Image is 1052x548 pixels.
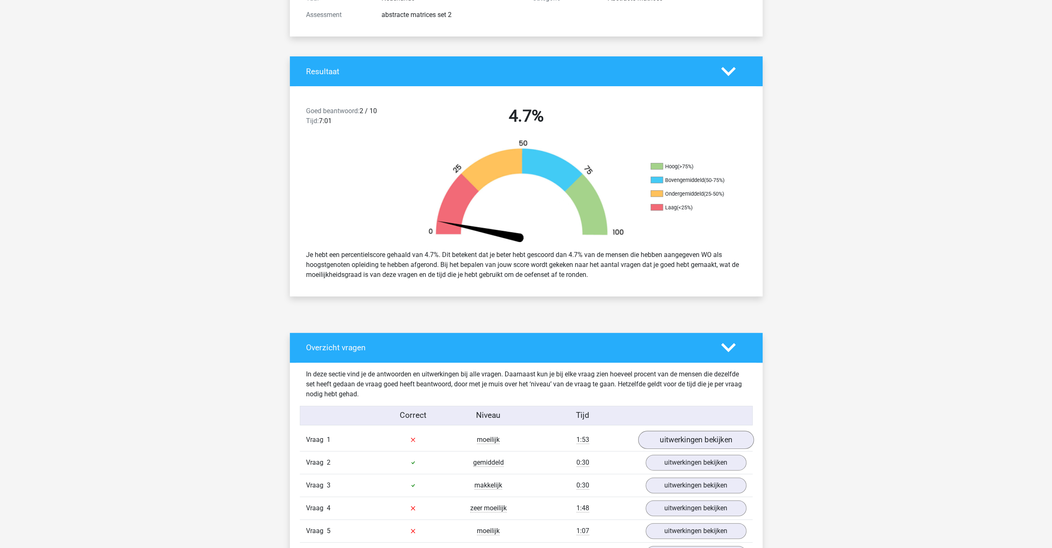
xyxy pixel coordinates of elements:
span: 1:53 [576,436,589,444]
img: 5.875b3b3230aa.png [414,139,638,243]
div: Tijd [526,410,639,422]
h2: 4.7% [419,106,633,126]
span: moeilijk [477,436,500,444]
li: Bovengemiddeld [651,177,734,184]
span: Tijd: [306,117,319,125]
span: 2 [327,458,330,466]
h4: Overzicht vragen [306,343,709,352]
h4: Resultaat [306,67,709,76]
span: Goed beantwoord: [306,107,360,115]
span: Vraag [306,458,327,468]
div: (>75%) [678,163,693,170]
a: uitwerkingen bekijken [646,455,746,470]
li: Laag [651,204,734,211]
span: 1:48 [576,504,589,512]
span: Vraag [306,435,327,445]
span: zeer moeilijk [470,504,507,512]
span: 0:30 [576,458,589,467]
div: In deze sectie vind je de antwoorden en uitwerkingen bij alle vragen. Daarnaast kun je bij elke v... [300,369,753,399]
div: Assessment [300,10,375,20]
span: 0:30 [576,481,589,490]
div: Niveau [451,410,526,422]
span: 5 [327,527,330,535]
div: (50-75%) [704,177,724,183]
span: 1:07 [576,527,589,535]
a: uitwerkingen bekijken [638,431,753,449]
div: Correct [375,410,451,422]
span: Vraag [306,480,327,490]
div: (25-50%) [704,191,724,197]
span: 4 [327,504,330,512]
a: uitwerkingen bekijken [646,523,746,539]
a: uitwerkingen bekijken [646,478,746,493]
span: Vraag [306,503,327,513]
span: moeilijk [477,527,500,535]
div: (<25%) [677,204,692,211]
div: 2 / 10 7:01 [300,106,413,129]
li: Ondergemiddeld [651,190,734,198]
span: gemiddeld [473,458,504,467]
div: abstracte matrices set 2 [375,10,526,20]
span: 3 [327,481,330,489]
li: Hoog [651,163,734,170]
span: 1 [327,436,330,444]
span: makkelijk [474,481,502,490]
span: Vraag [306,526,327,536]
div: Je hebt een percentielscore gehaald van 4.7%. Dit betekent dat je beter hebt gescoord dan 4.7% va... [300,247,753,283]
a: uitwerkingen bekijken [646,500,746,516]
